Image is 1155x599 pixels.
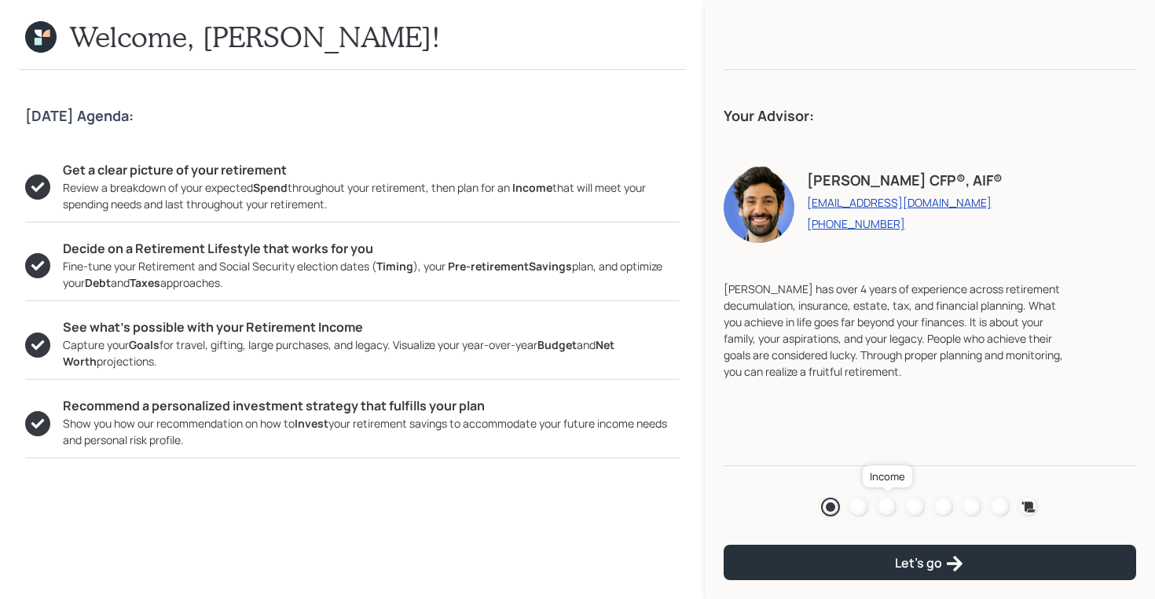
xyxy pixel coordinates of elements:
[253,180,288,195] b: Spend
[895,554,964,573] div: Let's go
[129,337,159,352] b: Goals
[724,108,1136,125] h4: Your Advisor:
[63,241,680,256] h5: Decide on a Retirement Lifestyle that works for you
[512,180,552,195] b: Income
[25,108,680,125] h4: [DATE] Agenda:
[63,336,680,369] div: Capture your for travel, gifting, large purchases, and legacy. Visualize your year-over-year and ...
[69,20,441,53] h1: Welcome, [PERSON_NAME]!
[376,259,413,274] b: Timing
[63,399,680,413] h5: Recommend a personalized investment strategy that fulfills your plan
[85,275,111,290] b: Debt
[63,415,680,448] div: Show you how our recommendation on how to your retirement savings to accommodate your future inco...
[724,281,1073,380] div: [PERSON_NAME] has over 4 years of experience across retirement decumulation, insurance, estate, t...
[807,216,1003,231] a: [PHONE_NUMBER]
[63,179,680,212] div: Review a breakdown of your expected throughout your retirement, then plan for an that will meet y...
[724,545,1136,580] button: Let's go
[63,163,680,178] h5: Get a clear picture of your retirement
[807,195,1003,210] a: [EMAIL_ADDRESS][DOMAIN_NAME]
[807,172,1003,189] h4: [PERSON_NAME] CFP®, AIF®
[724,164,794,243] img: eric-schwartz-headshot.png
[130,275,160,290] b: Taxes
[63,258,680,291] div: Fine-tune your Retirement and Social Security election dates ( ), your plan, and optimize your an...
[529,259,572,274] b: Savings
[63,337,614,369] b: Net Worth
[537,337,577,352] b: Budget
[448,259,529,274] b: Pre-retirement
[295,416,328,431] b: Invest
[63,320,680,335] h5: See what’s possible with your Retirement Income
